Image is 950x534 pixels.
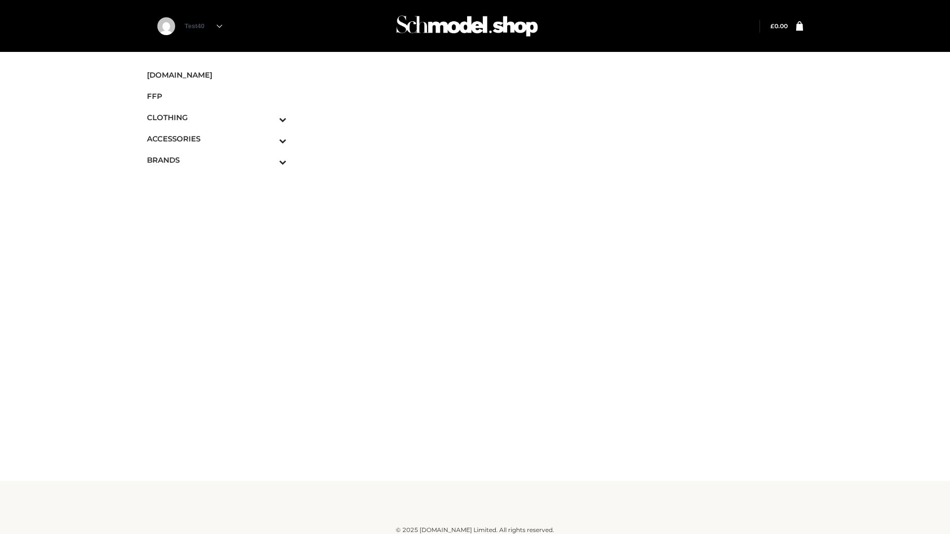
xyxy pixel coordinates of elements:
button: Toggle Submenu [252,128,286,149]
bdi: 0.00 [770,22,788,30]
a: [DOMAIN_NAME] [147,64,286,86]
button: Toggle Submenu [252,149,286,171]
span: ACCESSORIES [147,133,286,144]
button: Toggle Submenu [252,107,286,128]
a: Test40 [185,22,222,30]
a: FFP [147,86,286,107]
a: £0.00 [770,22,788,30]
img: Schmodel Admin 964 [393,6,541,45]
span: [DOMAIN_NAME] [147,69,286,81]
a: BRANDSToggle Submenu [147,149,286,171]
span: FFP [147,90,286,102]
span: BRANDS [147,154,286,166]
a: ACCESSORIESToggle Submenu [147,128,286,149]
span: CLOTHING [147,112,286,123]
span: £ [770,22,774,30]
a: CLOTHINGToggle Submenu [147,107,286,128]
